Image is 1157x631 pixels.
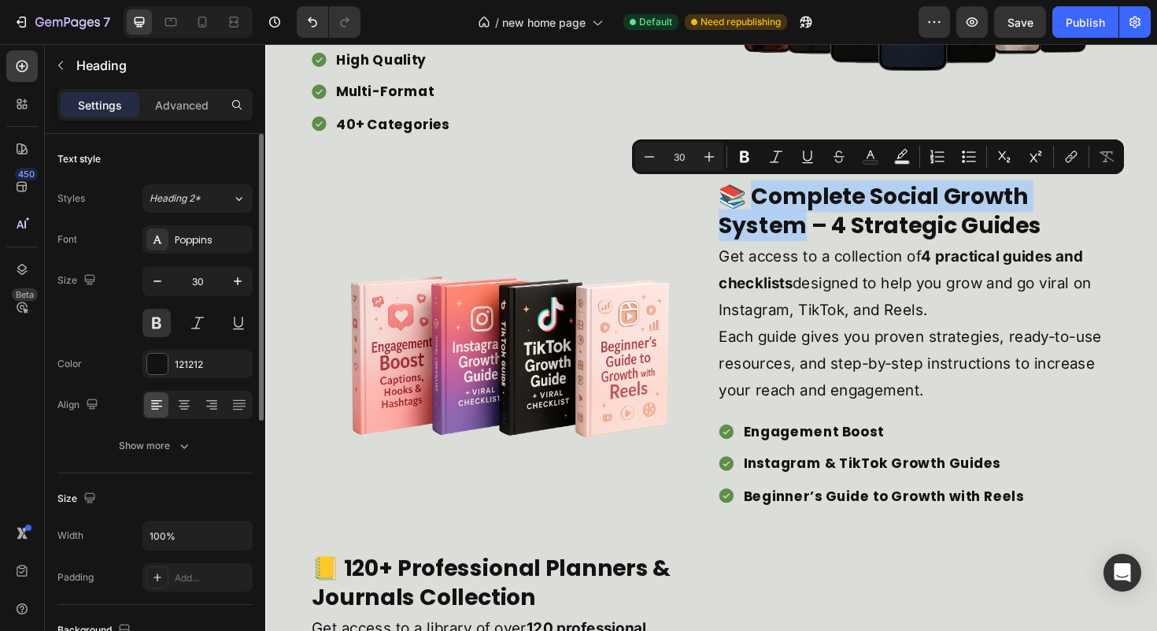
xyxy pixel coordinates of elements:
div: Size [57,488,99,510]
div: Padding [57,570,94,585]
p: 📚 Complete Social Growth System – 4 Strategic Guides [480,146,896,207]
div: 450 [15,168,38,180]
img: gempages_584649487692071493-39a4aed0-8fb9-4671-a1c0-96e0fcfc7f98.png [60,186,453,448]
div: Font [57,232,77,247]
button: Publish [1052,6,1118,38]
div: Width [57,529,83,543]
span: / [495,14,499,31]
div: Color [57,357,82,371]
p: Engagement Boost [506,400,803,420]
span: Default [639,15,672,29]
div: 121212 [175,358,249,372]
button: Show more [57,432,253,460]
input: Auto [143,522,252,550]
button: 7 [6,6,117,38]
button: Save [994,6,1046,38]
div: Show more [119,438,192,454]
p: Settings [78,97,122,113]
span: Heading 2* [150,191,201,206]
div: Beta [12,288,38,301]
p: Instagram & TikTok Growth Guides [506,434,803,454]
div: Publish [1066,14,1105,31]
h2: Rich Text Editor. Editing area: main [479,144,897,209]
p: Get access to a collection of designed to help you grow and go viral on Instagram, TikTok, and Re... [480,210,896,380]
iframe: Design area [265,44,1157,631]
h2: 📒 120+ Professional Planners & Journals Collection [47,538,466,603]
div: Styles [57,191,85,206]
button: Heading 2* [142,184,253,213]
p: Beginner’s Guide to Growth with Reels [506,469,803,488]
div: Text style [57,152,101,166]
span: Save [1007,16,1033,29]
p: 7 [103,13,110,32]
div: Size [57,270,99,291]
div: Align [57,395,102,416]
p: Heading [76,56,246,75]
span: Need republishing [700,15,781,29]
span: new home page [502,14,586,31]
div: Poppins [175,233,249,247]
div: Open Intercom Messenger [1103,554,1141,592]
div: Editor contextual toolbar [632,139,1124,174]
div: Undo/Redo [297,6,360,38]
p: Advanced [155,97,209,113]
div: Add... [175,571,249,585]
